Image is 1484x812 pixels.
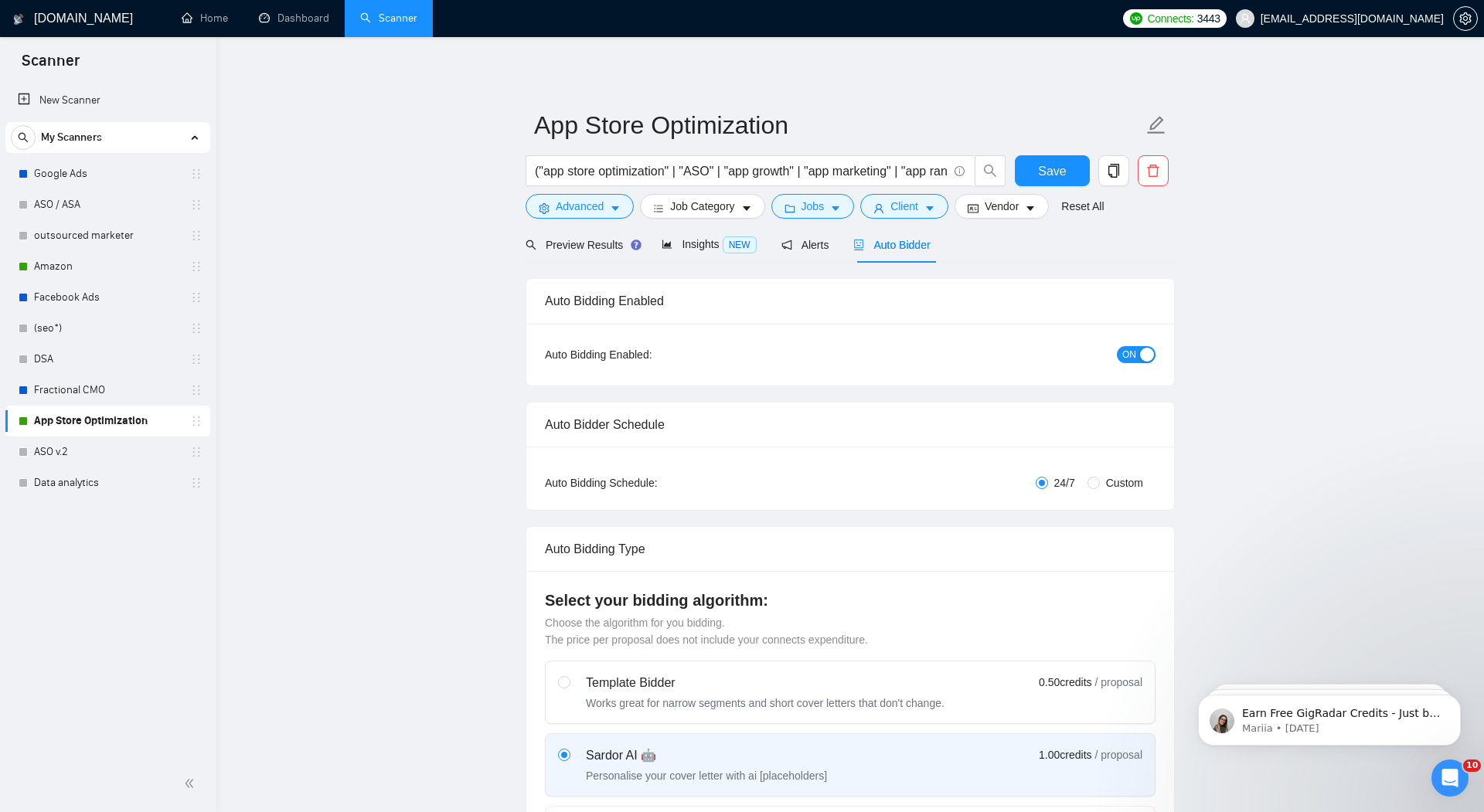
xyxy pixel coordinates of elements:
[526,240,536,250] span: search
[190,384,203,396] span: holder
[34,344,181,375] a: DSA
[1095,674,1142,690] span: / proposal
[34,251,181,282] a: Amazon
[34,375,181,406] a: Fractional CMO
[184,776,199,791] span: double-left
[860,194,948,219] button: userClientcaret-down
[5,122,210,498] li: My Scanners
[556,198,604,215] span: Advanced
[1100,474,1149,491] span: Custom
[781,240,792,250] span: notification
[1138,155,1169,186] button: delete
[34,158,181,189] a: Google Ads
[1025,202,1036,214] span: caret-down
[610,202,621,214] span: caret-down
[1453,6,1478,31] button: setting
[785,202,795,214] span: folder
[34,406,181,437] a: App Store Optimization
[535,161,948,181] input: Search Freelance Jobs...
[1454,12,1477,25] span: setting
[539,202,550,214] span: setting
[1122,346,1136,363] span: ON
[662,238,756,250] span: Insights
[1431,759,1469,797] iframe: Intercom live chat
[1038,161,1066,181] span: Save
[1048,474,1081,491] span: 24/7
[1039,746,1091,763] span: 1.00 credits
[360,12,417,25] a: searchScanner
[640,194,764,219] button: barsJob Categorycaret-down
[545,617,868,646] span: Choose the algorithm for you bidding. The price per proposal does not include your connects expen...
[629,238,643,252] div: Tooltip anchor
[723,236,757,253] span: NEW
[1175,662,1484,770] iframe: Intercom notifications message
[545,403,1156,447] div: Auto Bidder Schedule
[1098,155,1129,186] button: copy
[545,589,1156,611] h4: Select your bidding algorithm:
[968,202,979,214] span: idcard
[1061,198,1104,215] a: Reset All
[670,198,734,215] span: Job Category
[34,189,181,220] a: ASO / ASA
[955,166,965,176] span: info-circle
[1240,13,1251,24] span: user
[662,239,672,250] span: area-chart
[526,194,634,219] button: settingAdvancedcaret-down
[1453,12,1478,25] a: setting
[190,353,203,365] span: holder
[586,674,945,692] div: Template Bidder
[890,198,918,215] span: Client
[853,239,930,251] span: Auto Bidder
[781,239,829,251] span: Alerts
[586,768,827,783] div: Personalise your cover letter with ai [placeholders]
[34,437,181,467] a: ASO v.2
[190,229,203,242] span: holder
[259,12,329,25] a: dashboardDashboard
[190,322,203,335] span: holder
[18,85,198,116] a: New Scanner
[190,291,203,304] span: holder
[34,467,181,498] a: Data analytics
[1099,164,1128,178] span: copy
[586,746,827,765] div: Sardor AI 🤖
[534,106,1143,144] input: Scanner name...
[41,122,102,153] span: My Scanners
[11,125,36,150] button: search
[975,155,1006,186] button: search
[873,202,884,214] span: user
[1095,747,1142,763] span: / proposal
[190,199,203,211] span: holder
[741,202,752,214] span: caret-down
[802,198,825,215] span: Jobs
[190,477,203,489] span: holder
[12,132,35,143] span: search
[190,260,203,273] span: holder
[586,695,945,711] div: Works great for narrow segments and short cover letters that don't change.
[545,527,1156,571] div: Auto Bidding Type
[545,346,748,363] div: Auto Bidding Enabled:
[924,202,935,214] span: caret-down
[545,474,748,491] div: Auto Bidding Schedule:
[1039,674,1091,691] span: 0.50 credits
[1130,12,1142,25] img: upwork-logo.png
[34,220,181,251] a: outsourced marketer
[853,240,864,250] span: robot
[985,198,1019,215] span: Vendor
[955,194,1049,219] button: idcardVendorcaret-down
[1197,10,1220,27] span: 3443
[1139,164,1168,178] span: delete
[182,12,228,25] a: homeHome
[545,279,1156,323] div: Auto Bidding Enabled
[9,49,92,82] span: Scanner
[190,415,203,427] span: holder
[975,164,1005,178] span: search
[1147,10,1193,27] span: Connects:
[34,313,181,344] a: (seo*)
[1146,115,1166,135] span: edit
[526,239,637,251] span: Preview Results
[190,168,203,180] span: holder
